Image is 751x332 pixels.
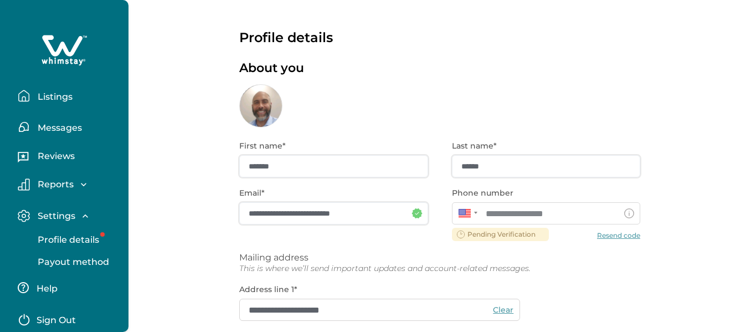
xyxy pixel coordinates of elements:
button: Reviews [18,147,120,169]
p: Profile details [34,234,99,246]
button: Reports [18,178,120,191]
p: Listings [34,91,73,103]
button: Listings [18,85,120,107]
div: United States: + 1 [452,202,481,224]
button: Payout method [25,251,127,273]
p: Reports [34,179,74,190]
div: Settings [18,229,120,273]
p: Payout method [34,257,109,268]
button: Settings [18,210,120,222]
button: Help [18,277,116,299]
p: Messages [34,122,82,134]
button: Profile details [25,229,127,251]
p: Reviews [34,151,75,162]
p: Settings [34,211,75,222]
p: About you [239,61,304,76]
button: Sign Out [18,308,116,330]
p: Phone number [452,188,634,198]
p: Sign Out [37,315,76,326]
button: Messages [18,116,120,138]
p: Help [33,283,58,294]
